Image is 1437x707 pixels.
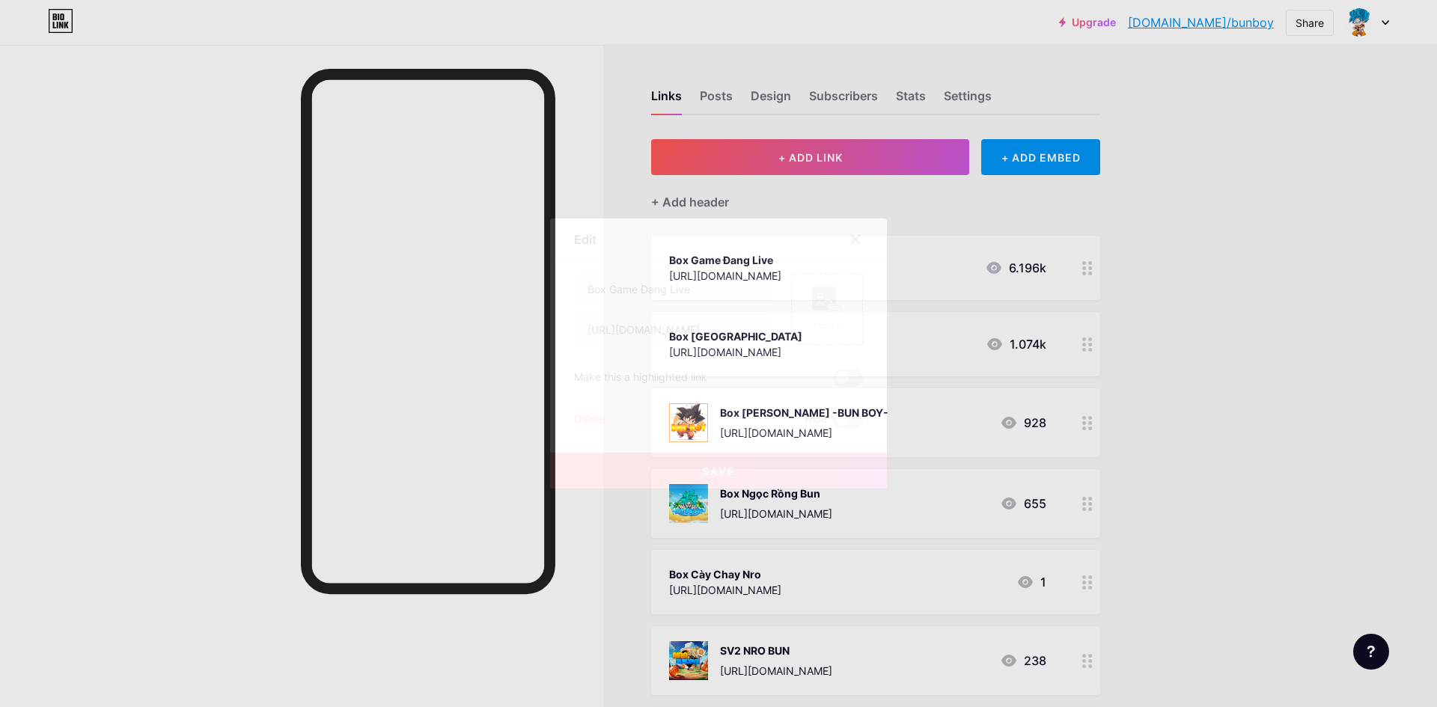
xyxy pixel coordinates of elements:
span: Save [702,465,736,477]
div: Delete [574,411,605,429]
div: Edit [574,230,597,248]
span: Hide [805,411,827,429]
div: Picture [812,320,842,331]
input: URL [575,314,772,344]
input: Title [575,274,772,304]
div: Make this a highlighted link [574,369,707,387]
button: Save [550,453,887,489]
